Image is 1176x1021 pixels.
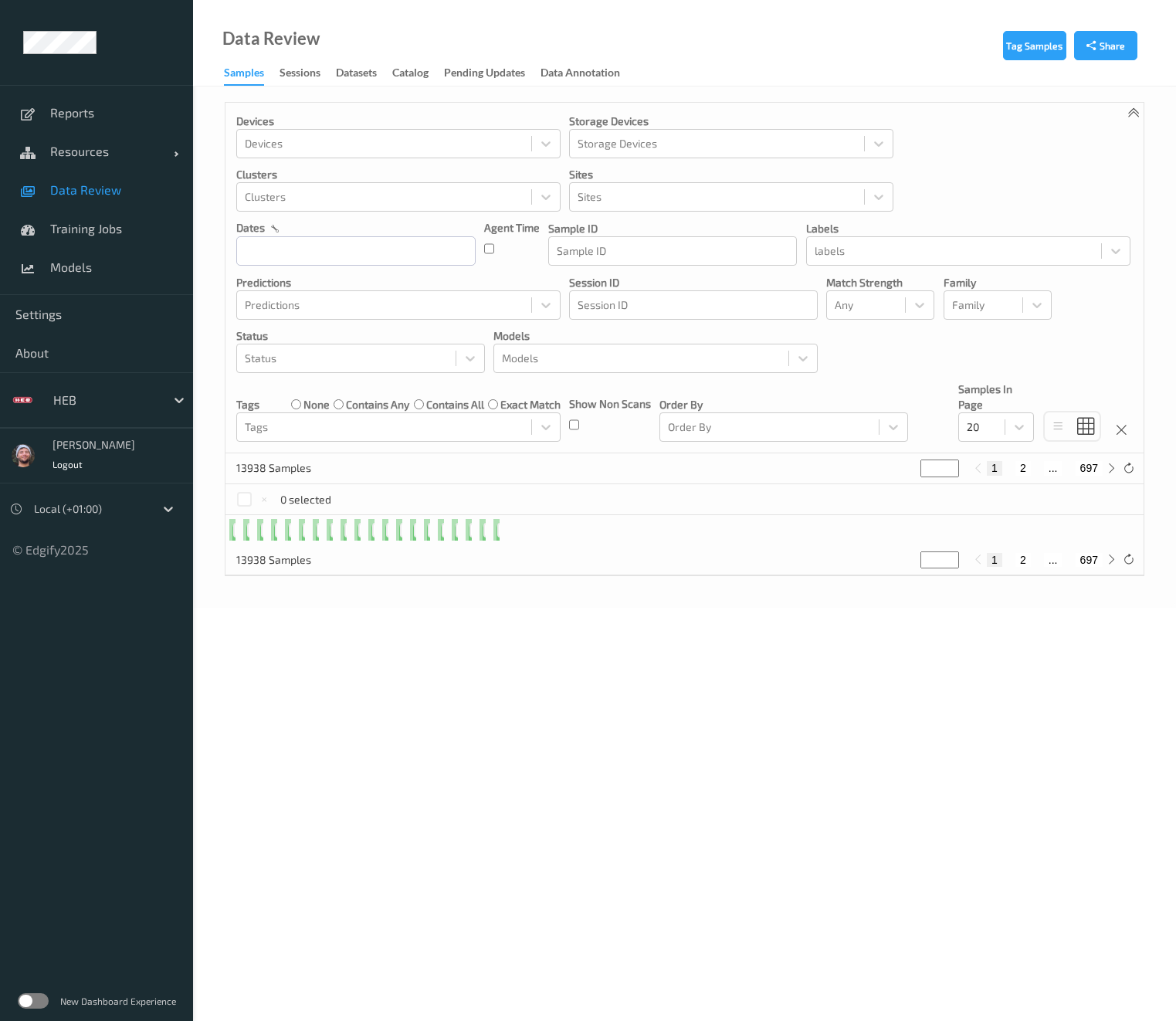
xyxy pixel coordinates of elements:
[1076,553,1103,567] button: 697
[392,63,444,84] a: Catalog
[569,396,651,412] p: Show Non Scans
[236,167,561,182] p: Clusters
[224,65,264,86] div: Samples
[1015,461,1031,475] button: 2
[826,275,934,290] p: Match Strength
[1044,553,1062,567] button: ...
[280,63,336,84] a: Sessions
[236,460,352,476] p: 13938 Samples
[493,328,818,344] p: Models
[336,63,392,84] a: Datasets
[346,397,409,412] label: contains any
[541,65,620,84] div: Data Annotation
[987,461,1002,475] button: 1
[224,63,280,86] a: Samples
[236,275,561,290] p: Predictions
[336,65,377,84] div: Datasets
[548,221,797,236] p: Sample ID
[444,65,525,84] div: Pending Updates
[236,328,485,344] p: Status
[806,221,1130,236] p: labels
[1044,461,1062,475] button: ...
[944,275,1052,290] p: Family
[569,114,893,129] p: Storage Devices
[541,63,635,84] a: Data Annotation
[1003,31,1066,60] button: Tag Samples
[500,397,561,412] label: exact match
[222,31,320,46] div: Data Review
[392,65,429,84] div: Catalog
[280,65,320,84] div: Sessions
[426,397,484,412] label: contains all
[569,167,893,182] p: Sites
[484,220,540,236] p: Agent Time
[280,492,331,507] p: 0 selected
[569,275,818,290] p: Session ID
[303,397,330,412] label: none
[236,552,352,568] p: 13938 Samples
[1015,553,1031,567] button: 2
[659,397,908,412] p: Order By
[1074,31,1137,60] button: Share
[236,114,561,129] p: Devices
[1076,461,1103,475] button: 697
[236,397,259,412] p: Tags
[958,382,1034,412] p: Samples In Page
[987,553,1002,567] button: 1
[236,220,265,236] p: dates
[444,63,541,84] a: Pending Updates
